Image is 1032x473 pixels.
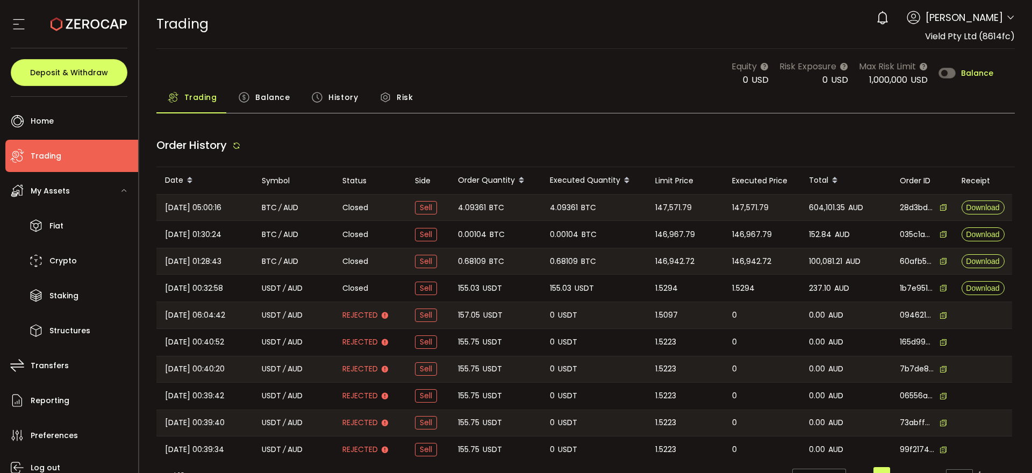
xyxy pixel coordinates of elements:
span: Sell [415,309,437,322]
span: 0 [732,390,737,402]
span: BTC [581,255,596,268]
span: AUD [283,228,298,241]
span: 99f21747-126d-4f5d-929a-95b196cd415d [900,444,934,455]
span: Equity [732,60,757,73]
span: USDT [262,282,281,295]
span: BTC [262,255,277,268]
span: AUD [288,417,303,429]
span: 28d3bde7-2607-483c-ba0e-2a10caf00aae [900,202,934,213]
span: Sell [415,389,437,403]
span: Deposit & Withdraw [30,69,108,76]
span: Download [966,257,999,265]
span: 165d99b9-1649-4ceb-8da2-f0cb46f7b64f [900,336,934,348]
span: Closed [342,229,368,240]
span: AUD [288,443,303,456]
div: Date [156,171,253,190]
span: 146,942.72 [655,255,694,268]
span: USD [831,74,848,86]
span: Rejected [342,310,378,321]
span: USDT [262,443,281,456]
span: AUD [835,228,850,241]
span: 155.03 [458,282,479,295]
span: 155.03 [550,282,571,295]
span: 100,081.21 [809,255,842,268]
span: Sell [415,228,437,241]
span: BTC [490,228,505,241]
span: 0 [732,309,737,321]
span: 0 [732,417,737,429]
span: Closed [342,202,368,213]
span: [DATE] 06:04:42 [165,309,225,321]
span: 0 [732,336,737,348]
span: Risk [397,87,413,108]
span: 0946217a-62aa-4f3d-9979-362dde84e0f9 [900,310,934,321]
span: Rejected [342,417,378,428]
span: Trading [31,148,61,164]
span: 152.84 [809,228,832,241]
span: [PERSON_NAME] [926,10,1003,25]
span: [DATE] 00:40:20 [165,363,225,375]
span: 604,101.35 [809,202,845,214]
span: Closed [342,283,368,294]
span: Sell [415,282,437,295]
span: Transfers [31,358,69,374]
span: 0.00 [809,363,825,375]
span: Balance [255,87,290,108]
span: USD [751,74,769,86]
span: USDT [558,443,577,456]
span: 035c1ae2-8895-44cc-9624-08db6ae5ffb4 [900,229,934,240]
span: 155.75 [458,390,479,402]
span: Rejected [342,390,378,402]
span: AUD [828,336,843,348]
em: / [283,417,286,429]
div: Symbol [253,175,334,187]
span: [DATE] 00:39:42 [165,390,224,402]
button: Download [962,227,1005,241]
span: 0.00 [809,417,825,429]
em: / [283,336,286,348]
button: Download [962,254,1005,268]
span: AUD [828,443,843,456]
span: Rejected [342,444,378,455]
span: 146,967.79 [732,228,772,241]
span: USDT [558,417,577,429]
span: AUD [848,202,863,214]
span: [DATE] 01:28:43 [165,255,221,268]
span: [DATE] 00:40:52 [165,336,224,348]
span: AUD [828,309,843,321]
span: USDT [262,309,281,321]
span: 4.09361 [550,202,578,214]
span: Vield Pty Ltd (8614fc) [925,30,1015,42]
div: Order Quantity [449,171,541,190]
span: AUD [845,255,861,268]
span: USDT [558,363,577,375]
span: 1,000,000 [869,74,907,86]
span: 1.5294 [655,282,678,295]
span: 155.75 [458,443,479,456]
span: BTC [262,228,277,241]
em: / [278,228,282,241]
span: 146,967.79 [655,228,695,241]
span: 0.00 [809,336,825,348]
span: AUD [283,255,298,268]
span: BTC [489,255,504,268]
span: 147,571.79 [655,202,692,214]
span: USDT [483,282,502,295]
span: Staking [49,288,78,304]
span: Trading [156,15,209,33]
span: BTC [489,202,504,214]
button: Deposit & Withdraw [11,59,127,86]
span: 4.09361 [458,202,486,214]
span: Sell [415,416,437,429]
span: 0 [550,390,555,402]
span: 0 [550,417,555,429]
span: 155.75 [458,363,479,375]
span: [DATE] 00:32:58 [165,282,223,295]
span: Max Risk Limit [859,60,916,73]
div: Executed Price [723,175,800,187]
span: [DATE] 01:30:24 [165,228,221,241]
span: USDT [558,309,577,321]
span: 155.75 [458,417,479,429]
button: Download [962,281,1005,295]
span: History [328,87,358,108]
